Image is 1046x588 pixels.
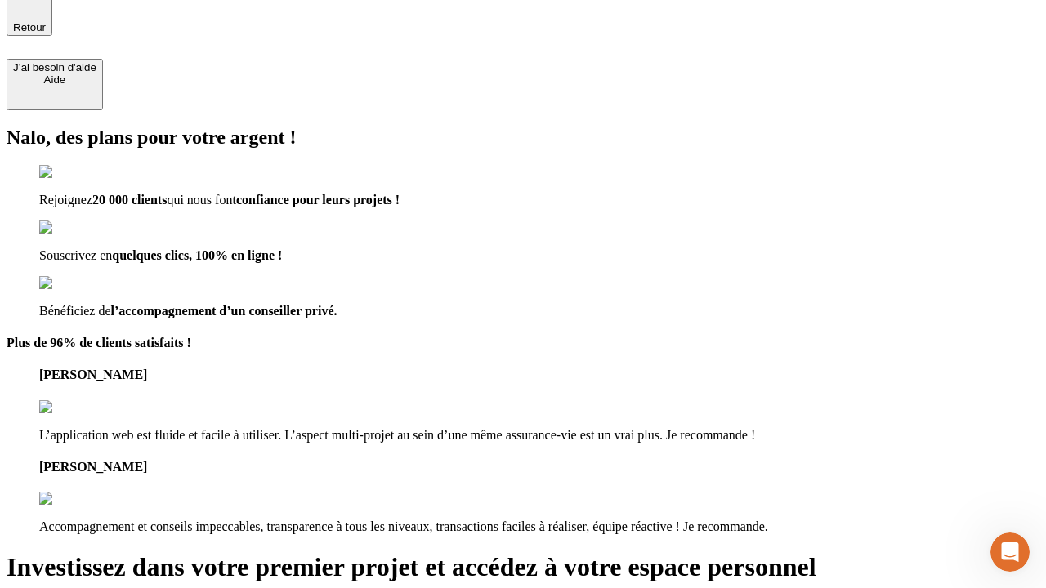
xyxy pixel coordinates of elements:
span: confiance pour leurs projets ! [236,193,400,207]
img: reviews stars [39,400,120,415]
button: J’ai besoin d'aideAide [7,59,103,110]
span: qui nous font [167,193,235,207]
span: Retour [13,21,46,33]
div: J’ai besoin d'aide [13,61,96,73]
div: Aide [13,73,96,86]
h2: Nalo, des plans pour votre argent ! [7,127,1039,149]
span: Rejoignez [39,193,92,207]
img: checkmark [39,165,110,180]
h4: Plus de 96% de clients satisfaits ! [7,336,1039,350]
img: checkmark [39,220,110,235]
p: L’application web est fluide et facile à utiliser. L’aspect multi-projet au sein d’une même assur... [39,428,1039,443]
span: l’accompagnement d’un conseiller privé. [111,304,337,318]
h4: [PERSON_NAME] [39,460,1039,474]
span: 20 000 clients [92,193,168,207]
h4: [PERSON_NAME] [39,367,1039,382]
p: Accompagnement et conseils impeccables, transparence à tous les niveaux, transactions faciles à r... [39,519,1039,534]
span: quelques clics, 100% en ligne ! [112,248,282,262]
img: reviews stars [39,492,120,506]
span: Souscrivez en [39,248,112,262]
span: Bénéficiez de [39,304,111,318]
h1: Investissez dans votre premier projet et accédez à votre espace personnel [7,552,1039,582]
img: checkmark [39,276,110,291]
iframe: Intercom live chat [990,532,1030,572]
